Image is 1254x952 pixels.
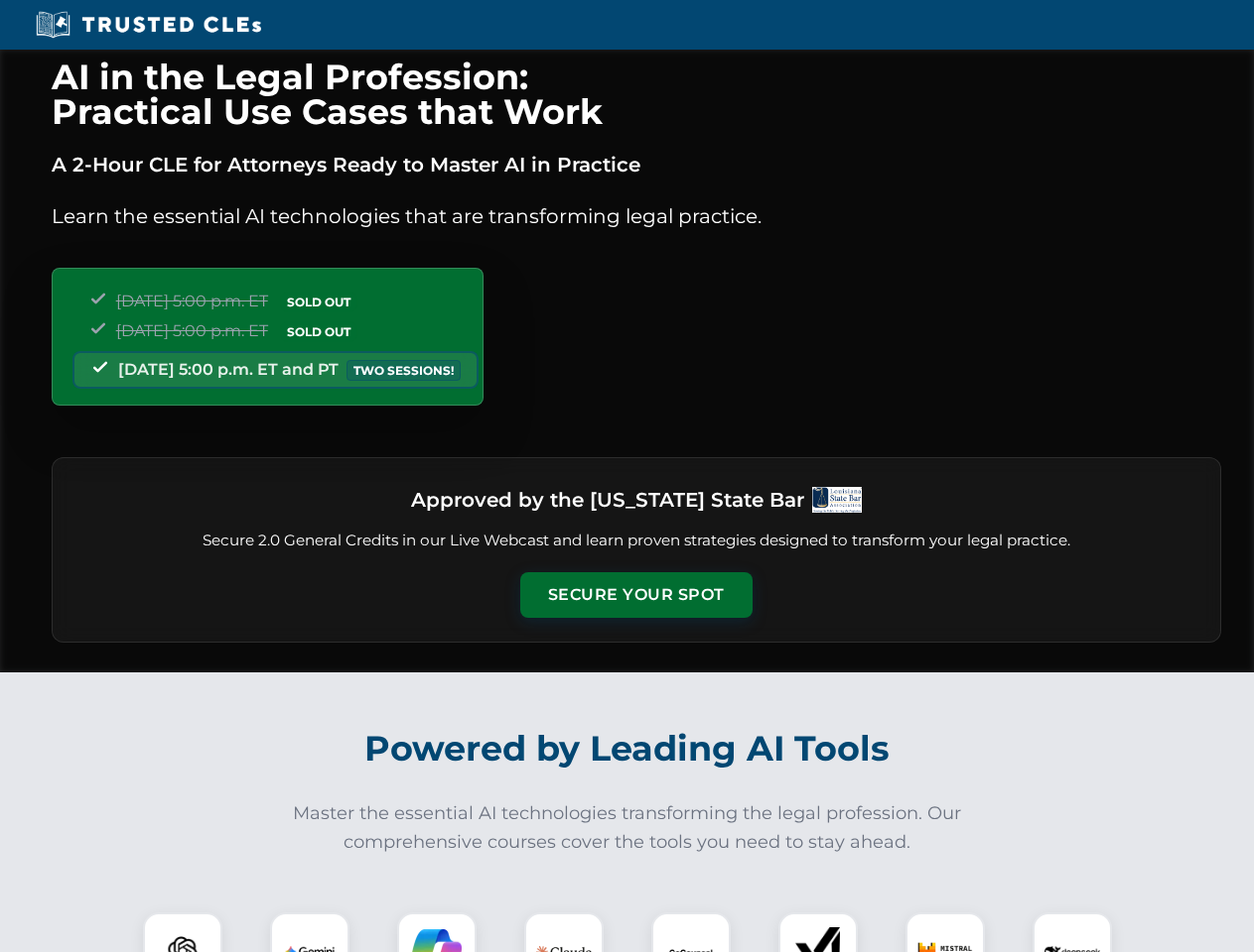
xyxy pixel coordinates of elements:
[116,292,268,310] span: [DATE] 5:00 p.m. ET
[280,799,975,857] p: Master the essential AI technologies transforming the legal profession. Our comprehensive courses...
[812,487,862,513] img: Logo
[77,714,1178,783] h2: Powered by Leading AI Tools
[52,59,1221,129] h1: AI in the Legal Profession: Practical Use Cases that Work
[280,292,357,312] span: SOLD OUT
[116,321,268,340] span: [DATE] 5:00 p.m. ET
[411,482,804,518] h3: Approved by the [US_STATE] State Bar
[52,149,1221,180] p: A 2-Hour CLE for Attorneys Ready to Master AI in Practice
[30,10,267,40] img: Trusted CLEs
[280,321,357,342] span: SOLD OUT
[76,530,1196,552] p: Secure 2.0 General Credits in our Live Webcast and learn proven strategies designed to transform ...
[52,200,1221,232] p: Learn the essential AI technologies that are transforming legal practice.
[520,572,753,618] button: Secure Your Spot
